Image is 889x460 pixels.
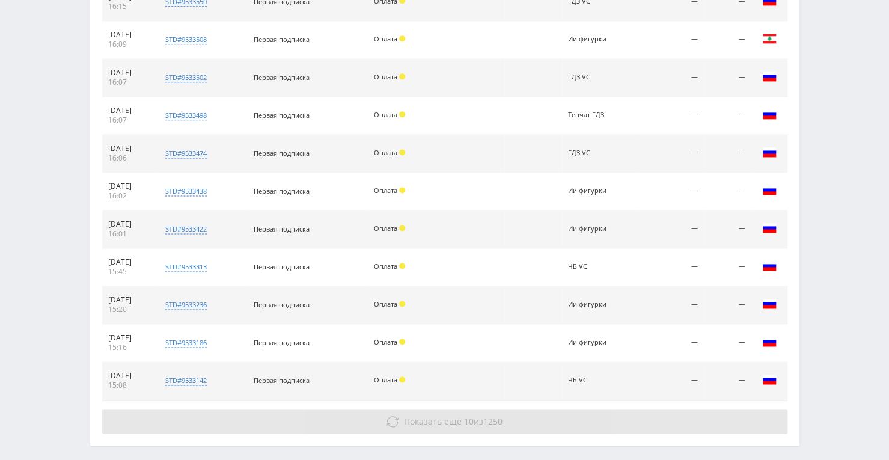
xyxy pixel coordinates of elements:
[165,224,207,234] div: std#9533422
[568,149,622,157] div: ГДЗ VC
[108,219,148,229] div: [DATE]
[636,248,704,286] td: —
[399,225,405,231] span: Холд
[108,78,148,87] div: 16:07
[636,324,704,362] td: —
[399,339,405,345] span: Холд
[108,2,148,11] div: 16:15
[399,263,405,269] span: Холд
[108,295,148,305] div: [DATE]
[404,416,462,427] span: Показать ещё
[254,262,310,271] span: Первая подписка
[762,31,777,46] img: lbn.png
[464,416,474,427] span: 10
[108,144,148,153] div: [DATE]
[399,149,405,155] span: Холд
[636,135,704,173] td: —
[483,416,503,427] span: 1250
[704,59,751,97] td: —
[399,301,405,307] span: Холд
[568,73,622,81] div: ГДЗ VC
[636,362,704,400] td: —
[108,30,148,40] div: [DATE]
[704,286,751,324] td: —
[374,148,397,157] span: Оплата
[568,339,622,346] div: Ии фигурки
[636,210,704,248] td: —
[399,376,405,382] span: Холд
[108,68,148,78] div: [DATE]
[108,371,148,381] div: [DATE]
[399,111,405,117] span: Холд
[108,106,148,115] div: [DATE]
[568,301,622,308] div: Ии фигурки
[165,376,207,385] div: std#9533142
[165,35,207,44] div: std#9533508
[762,183,777,197] img: rus.png
[704,135,751,173] td: —
[704,173,751,210] td: —
[102,409,787,434] button: Показать ещё 10из1250
[254,111,310,120] span: Первая подписка
[254,300,310,309] span: Первая подписка
[165,111,207,120] div: std#9533498
[636,286,704,324] td: —
[374,186,397,195] span: Оплата
[636,21,704,59] td: —
[254,186,310,195] span: Первая подписка
[374,34,397,43] span: Оплата
[762,372,777,387] img: rus.png
[399,73,405,79] span: Холд
[254,73,310,82] span: Первая подписка
[704,324,751,362] td: —
[399,35,405,41] span: Холд
[636,173,704,210] td: —
[762,259,777,273] img: rus.png
[374,110,397,119] span: Оплата
[108,267,148,277] div: 15:45
[108,257,148,267] div: [DATE]
[568,111,622,119] div: Тенчат ГДЗ
[399,187,405,193] span: Холд
[108,343,148,352] div: 15:16
[374,299,397,308] span: Оплата
[704,21,751,59] td: —
[568,187,622,195] div: Ии фигурки
[636,59,704,97] td: —
[165,186,207,196] div: std#9533438
[108,381,148,390] div: 15:08
[374,337,397,346] span: Оплата
[165,300,207,310] div: std#9533236
[636,97,704,135] td: —
[762,221,777,235] img: rus.png
[254,149,310,158] span: Первая подписка
[374,224,397,233] span: Оплата
[108,182,148,191] div: [DATE]
[254,338,310,347] span: Первая подписка
[108,229,148,239] div: 16:01
[762,145,777,159] img: rus.png
[568,225,622,233] div: Ии фигурки
[254,376,310,385] span: Первая подписка
[108,153,148,163] div: 16:06
[404,416,503,427] span: из
[762,296,777,311] img: rus.png
[108,115,148,125] div: 16:07
[108,191,148,201] div: 16:02
[108,333,148,343] div: [DATE]
[704,210,751,248] td: —
[762,69,777,84] img: rus.png
[374,375,397,384] span: Оплата
[374,262,397,271] span: Оплата
[704,248,751,286] td: —
[165,262,207,272] div: std#9533313
[374,72,397,81] span: Оплата
[165,338,207,348] div: std#9533186
[108,40,148,49] div: 16:09
[254,35,310,44] span: Первая подписка
[254,224,310,233] span: Первая подписка
[165,73,207,82] div: std#9533502
[568,263,622,271] div: ЧБ VC
[704,362,751,400] td: —
[568,35,622,43] div: Ии фигурки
